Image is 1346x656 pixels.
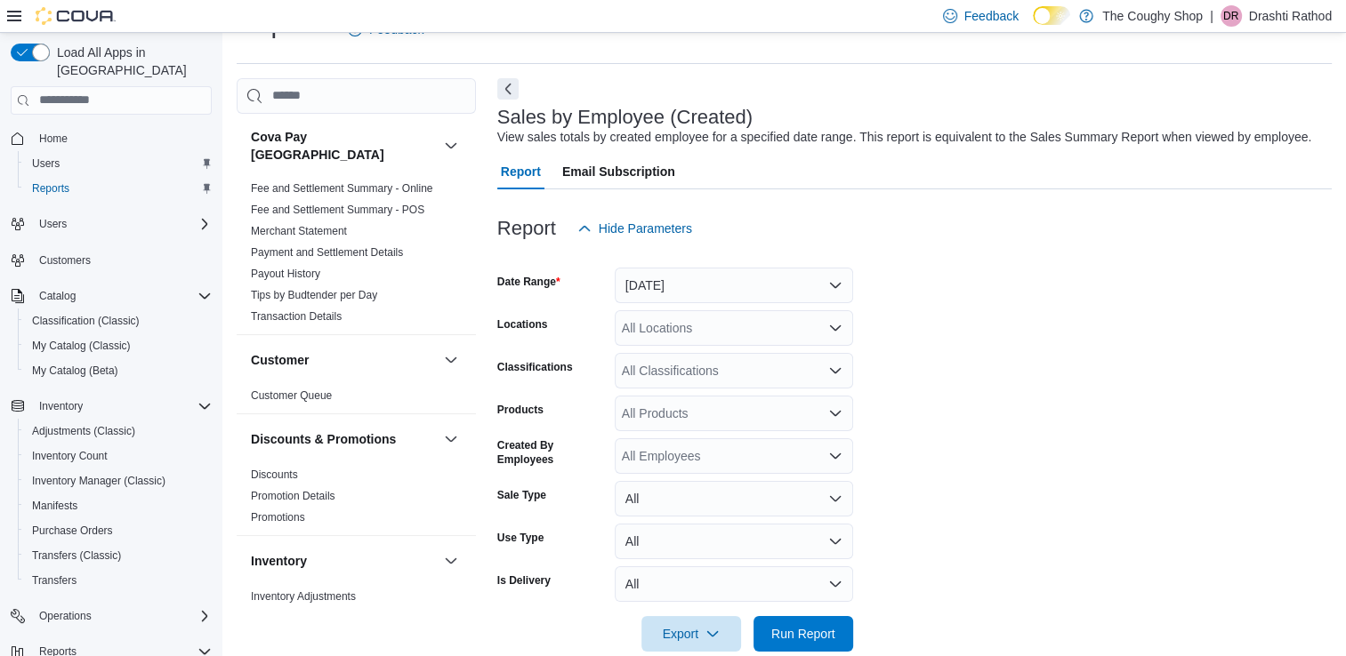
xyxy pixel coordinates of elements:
[25,570,84,591] a: Transfers
[32,285,212,307] span: Catalog
[251,309,342,324] span: Transaction Details
[497,218,556,239] h3: Report
[25,495,212,516] span: Manifests
[18,176,219,201] button: Reports
[32,424,135,438] span: Adjustments (Classic)
[1210,5,1213,27] p: |
[251,203,424,217] span: Fee and Settlement Summary - POS
[4,212,219,236] button: Users
[251,128,437,164] h3: Cova Pay [GEOGRAPHIC_DATA]
[25,570,212,591] span: Transfers
[251,310,342,323] a: Transaction Details
[251,489,335,503] span: Promotion Details
[1223,5,1238,27] span: DR
[32,499,77,513] span: Manifests
[251,268,320,280] a: Payout History
[251,552,307,570] h3: Inventory
[18,493,219,518] button: Manifests
[615,524,853,559] button: All
[497,531,544,545] label: Use Type
[25,420,212,442] span: Adjustments (Classic)
[25,153,212,174] span: Users
[18,468,219,493] button: Inventory Manager (Classic)
[251,204,424,216] a: Fee and Settlement Summary - POS
[440,135,462,156] button: Cova Pay [GEOGRAPHIC_DATA]
[4,284,219,308] button: Catalog
[32,285,83,307] button: Catalog
[497,403,544,417] label: Products
[25,178,77,199] a: Reports
[36,7,116,25] img: Cova
[251,389,332,402] a: Customer Queue
[25,310,212,332] span: Classification (Classic)
[32,605,99,627] button: Operations
[25,153,67,174] a: Users
[32,605,212,627] span: Operations
[828,321,842,335] button: Open list of options
[251,225,347,237] a: Merchant Statement
[497,488,546,502] label: Sale Type
[570,211,699,246] button: Hide Parameters
[497,317,548,332] label: Locations
[828,449,842,463] button: Open list of options
[32,573,77,588] span: Transfers
[251,289,377,301] a: Tips by Budtender per Day
[251,589,356,604] span: Inventory Adjustments
[1033,6,1070,25] input: Dark Mode
[25,545,128,566] a: Transfers (Classic)
[25,335,212,356] span: My Catalog (Classic)
[32,156,60,171] span: Users
[440,428,462,450] button: Discounts & Promotions
[440,550,462,572] button: Inventory
[237,178,476,334] div: Cova Pay [GEOGRAPHIC_DATA]
[251,552,437,570] button: Inventory
[237,464,476,535] div: Discounts & Promotions
[32,213,74,235] button: Users
[497,128,1311,147] div: View sales totals by created employee for a specified date range. This report is equivalent to th...
[25,445,212,467] span: Inventory Count
[25,545,212,566] span: Transfers (Classic)
[1249,5,1332,27] p: Drashti Rathod
[32,127,212,149] span: Home
[25,420,142,442] a: Adjustments (Classic)
[32,524,113,538] span: Purchase Orders
[25,360,125,381] a: My Catalog (Beta)
[771,625,835,643] span: Run Report
[501,154,541,189] span: Report
[32,364,118,378] span: My Catalog (Beta)
[32,449,108,463] span: Inventory Count
[615,566,853,602] button: All
[251,182,433,195] a: Fee and Settlement Summary - Online
[251,246,403,259] a: Payment and Settlement Details
[251,510,305,524] span: Promotions
[32,339,131,353] span: My Catalog (Classic)
[251,468,298,481] a: Discounts
[251,288,377,302] span: Tips by Budtender per Day
[32,396,90,417] button: Inventory
[32,249,212,271] span: Customers
[497,360,573,374] label: Classifications
[39,609,92,623] span: Operations
[1102,5,1203,27] p: The Coughy Shop
[4,604,219,628] button: Operations
[641,616,741,652] button: Export
[18,151,219,176] button: Users
[25,470,173,492] a: Inventory Manager (Classic)
[39,217,67,231] span: Users
[4,125,219,151] button: Home
[251,430,396,448] h3: Discounts & Promotions
[25,520,212,541] span: Purchase Orders
[4,247,219,273] button: Customers
[32,474,165,488] span: Inventory Manager (Classic)
[25,335,138,356] a: My Catalog (Classic)
[599,220,692,237] span: Hide Parameters
[18,543,219,568] button: Transfers (Classic)
[237,385,476,413] div: Customer
[32,128,75,149] a: Home
[251,351,309,369] h3: Customer
[25,495,85,516] a: Manifests
[251,267,320,281] span: Payout History
[964,7,1019,25] span: Feedback
[251,430,437,448] button: Discounts & Promotions
[18,308,219,333] button: Classification (Classic)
